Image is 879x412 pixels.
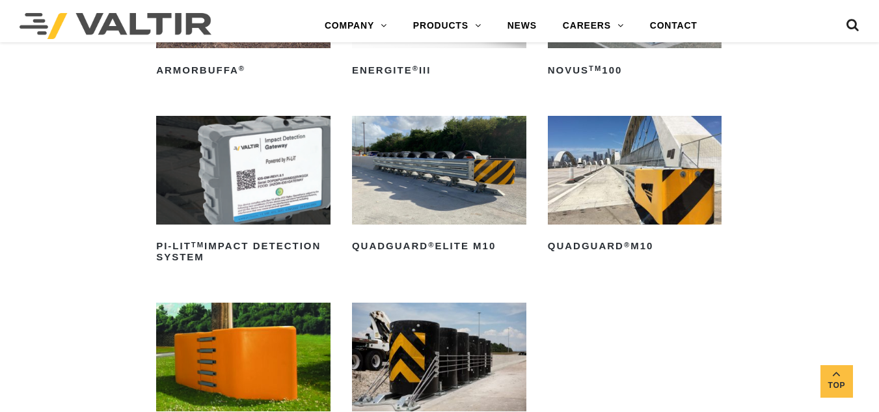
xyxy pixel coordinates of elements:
sup: TM [589,64,602,72]
a: QuadGuard®Elite M10 [352,116,526,257]
sup: ® [412,64,419,72]
a: PI-LITTMImpact Detection System [156,116,331,268]
a: Top [820,365,853,398]
a: PRODUCTS [400,13,494,39]
sup: TM [191,241,204,249]
sup: ® [428,241,435,249]
a: NEWS [494,13,550,39]
span: Top [820,378,853,393]
h2: ENERGITE III [352,60,526,81]
h2: NOVUS 100 [548,60,722,81]
a: CAREERS [550,13,637,39]
h2: PI-LIT Impact Detection System [156,236,331,268]
a: CONTACT [637,13,710,39]
sup: ® [624,241,630,249]
sup: ® [239,64,245,72]
a: COMPANY [312,13,400,39]
h2: QuadGuard Elite M10 [352,236,526,257]
h2: ArmorBuffa [156,60,331,81]
a: QuadGuard®M10 [548,116,722,257]
img: Valtir [20,13,211,39]
h2: QuadGuard M10 [548,236,722,257]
